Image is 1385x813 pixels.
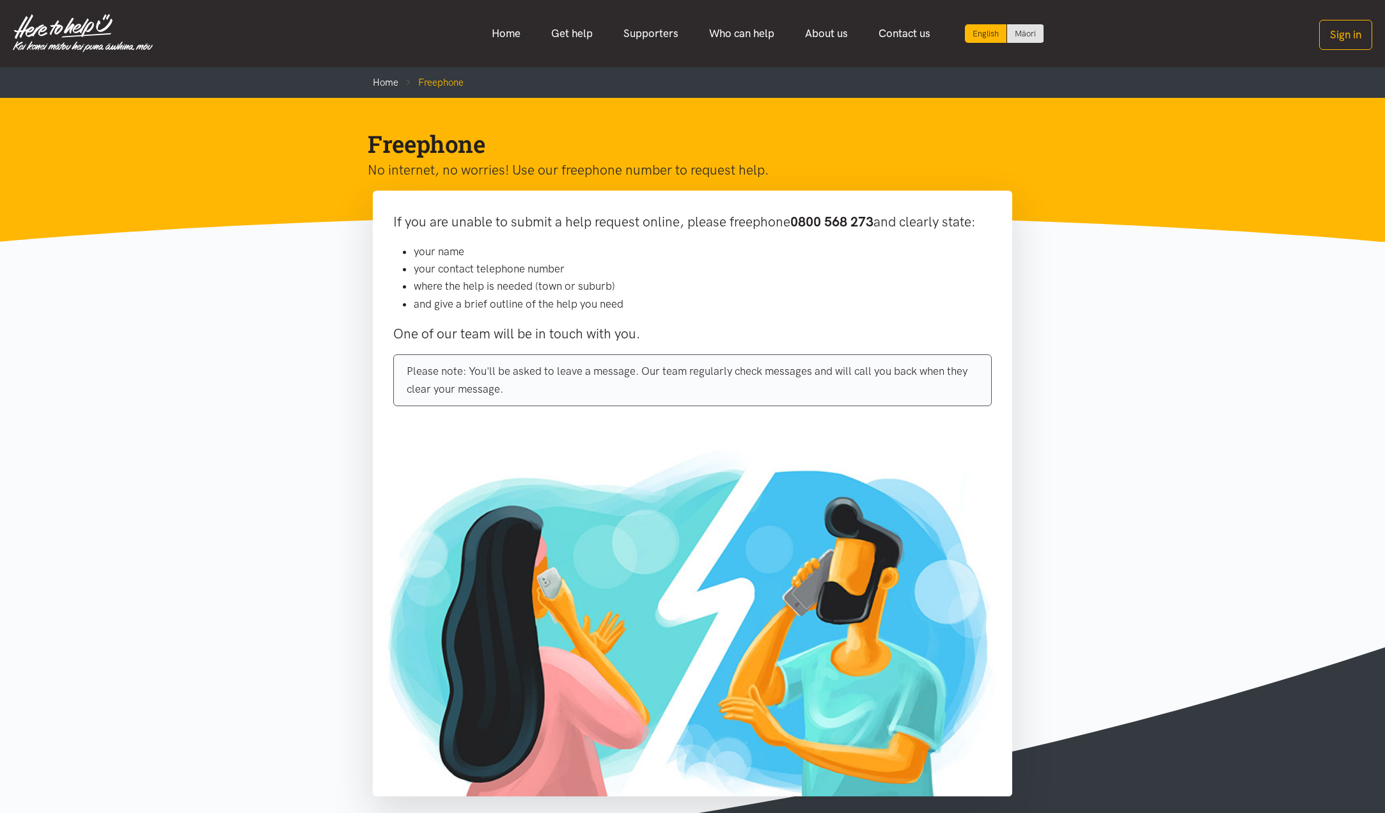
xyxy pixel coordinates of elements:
[965,24,1044,43] div: Language toggle
[398,75,464,90] li: Freephone
[536,20,608,47] a: Get help
[790,20,863,47] a: About us
[13,14,153,52] img: Home
[414,278,992,295] li: where the help is needed (town or suburb)
[414,243,992,260] li: your name
[863,20,946,47] a: Contact us
[1319,20,1372,50] button: Sign in
[965,24,1007,43] div: Current language
[476,20,536,47] a: Home
[368,159,997,181] p: No internet, no worries! Use our freephone number to request help.
[414,260,992,278] li: your contact telephone number
[373,77,398,88] a: Home
[414,296,992,313] li: and give a brief outline of the help you need
[608,20,694,47] a: Supporters
[393,354,992,406] div: Please note: You'll be asked to leave a message. Our team regularly check messages and will call ...
[368,129,997,159] h1: Freephone
[393,323,992,345] p: One of our team will be in touch with you.
[1007,24,1044,43] a: Switch to Te Reo Māori
[694,20,790,47] a: Who can help
[790,214,873,230] b: 0800 568 273
[393,211,992,233] p: If you are unable to submit a help request online, please freephone and clearly state:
